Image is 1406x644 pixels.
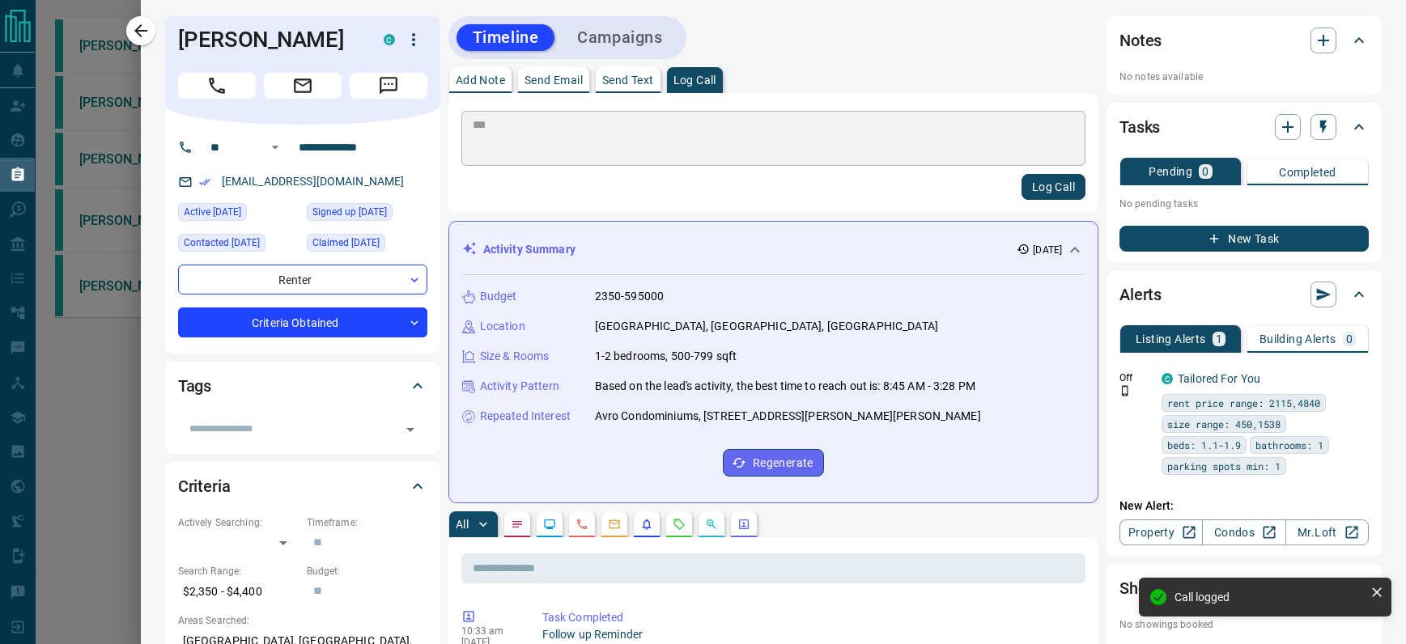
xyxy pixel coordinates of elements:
[1279,167,1336,178] p: Completed
[199,176,210,188] svg: Email Verified
[480,378,559,395] p: Activity Pattern
[456,519,469,530] p: All
[1119,192,1369,216] p: No pending tasks
[576,518,588,531] svg: Calls
[1119,498,1369,515] p: New Alert:
[1022,174,1085,200] button: Log Call
[178,366,427,405] div: Tags
[480,408,571,425] p: Repeated Interest
[542,609,1079,626] p: Task Completed
[1202,519,1285,545] a: Condos
[178,234,299,256] div: Sun Jun 22 2025
[178,203,299,226] div: Fri Jun 27 2025
[178,265,427,294] div: Renter
[264,73,342,99] span: Email
[1178,372,1260,385] a: Tailored For You
[1119,21,1369,60] div: Notes
[1259,333,1336,345] p: Building Alerts
[483,241,576,258] p: Activity Summary
[640,518,653,531] svg: Listing Alerts
[307,203,427,226] div: Sun Jun 22 2025
[178,564,299,578] p: Search Range:
[1119,519,1203,545] a: Property
[1167,437,1241,453] span: beds: 1.1-1.9
[561,24,678,51] button: Campaigns
[737,518,750,531] svg: Agent Actions
[1119,70,1369,84] p: No notes available
[595,318,938,335] p: [GEOGRAPHIC_DATA], [GEOGRAPHIC_DATA], [GEOGRAPHIC_DATA]
[178,473,231,499] h2: Criteria
[480,318,525,335] p: Location
[542,626,1079,643] p: Follow up Reminder
[462,235,1085,265] div: Activity Summary[DATE]
[1136,333,1206,345] p: Listing Alerts
[178,515,299,530] p: Actively Searching:
[384,34,395,45] div: condos.ca
[525,74,583,86] p: Send Email
[608,518,621,531] svg: Emails
[1285,519,1369,545] a: Mr.Loft
[178,613,427,628] p: Areas Searched:
[602,74,654,86] p: Send Text
[1174,591,1364,604] div: Call logged
[705,518,718,531] svg: Opportunities
[184,204,241,220] span: Active [DATE]
[1167,416,1281,432] span: size range: 450,1538
[1346,333,1353,345] p: 0
[595,348,737,365] p: 1-2 bedrooms, 500-799 sqft
[1119,226,1369,252] button: New Task
[1119,371,1152,385] p: Off
[595,408,981,425] p: Avro Condominiums, [STREET_ADDRESS][PERSON_NAME][PERSON_NAME]
[461,625,518,637] p: 10:33 am
[1119,617,1369,632] p: No showings booked
[1119,385,1131,396] svg: Push Notification Only
[350,73,427,99] span: Message
[312,235,380,251] span: Claimed [DATE]
[1255,437,1323,453] span: bathrooms: 1
[1119,575,1188,601] h2: Showings
[1119,28,1162,53] h2: Notes
[307,515,427,530] p: Timeframe:
[595,288,664,305] p: 2350-595000
[178,467,427,506] div: Criteria
[673,518,686,531] svg: Requests
[307,564,427,578] p: Budget:
[480,348,550,365] p: Size & Rooms
[723,449,824,477] button: Regenerate
[178,73,256,99] span: Call
[1119,114,1160,140] h2: Tasks
[1202,166,1208,177] p: 0
[457,24,555,51] button: Timeline
[543,518,556,531] svg: Lead Browsing Activity
[312,204,387,220] span: Signed up [DATE]
[480,288,517,305] p: Budget
[1119,282,1162,307] h2: Alerts
[595,378,975,395] p: Based on the lead's activity, the best time to reach out is: 8:45 AM - 3:28 PM
[511,518,524,531] svg: Notes
[399,418,422,441] button: Open
[1167,395,1320,411] span: rent price range: 2115,4840
[1033,243,1062,257] p: [DATE]
[673,74,716,86] p: Log Call
[1119,275,1369,314] div: Alerts
[1149,166,1192,177] p: Pending
[178,373,211,399] h2: Tags
[307,234,427,256] div: Sun Jun 22 2025
[1119,108,1369,146] div: Tasks
[1167,458,1281,474] span: parking spots min: 1
[265,138,285,157] button: Open
[222,175,405,188] a: [EMAIL_ADDRESS][DOMAIN_NAME]
[1162,373,1173,384] div: condos.ca
[178,578,299,605] p: $2,350 - $4,400
[184,235,260,251] span: Contacted [DATE]
[1119,569,1369,608] div: Showings
[178,307,427,337] div: Criteria Obtained
[456,74,505,86] p: Add Note
[1216,333,1222,345] p: 1
[178,27,359,53] h1: [PERSON_NAME]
